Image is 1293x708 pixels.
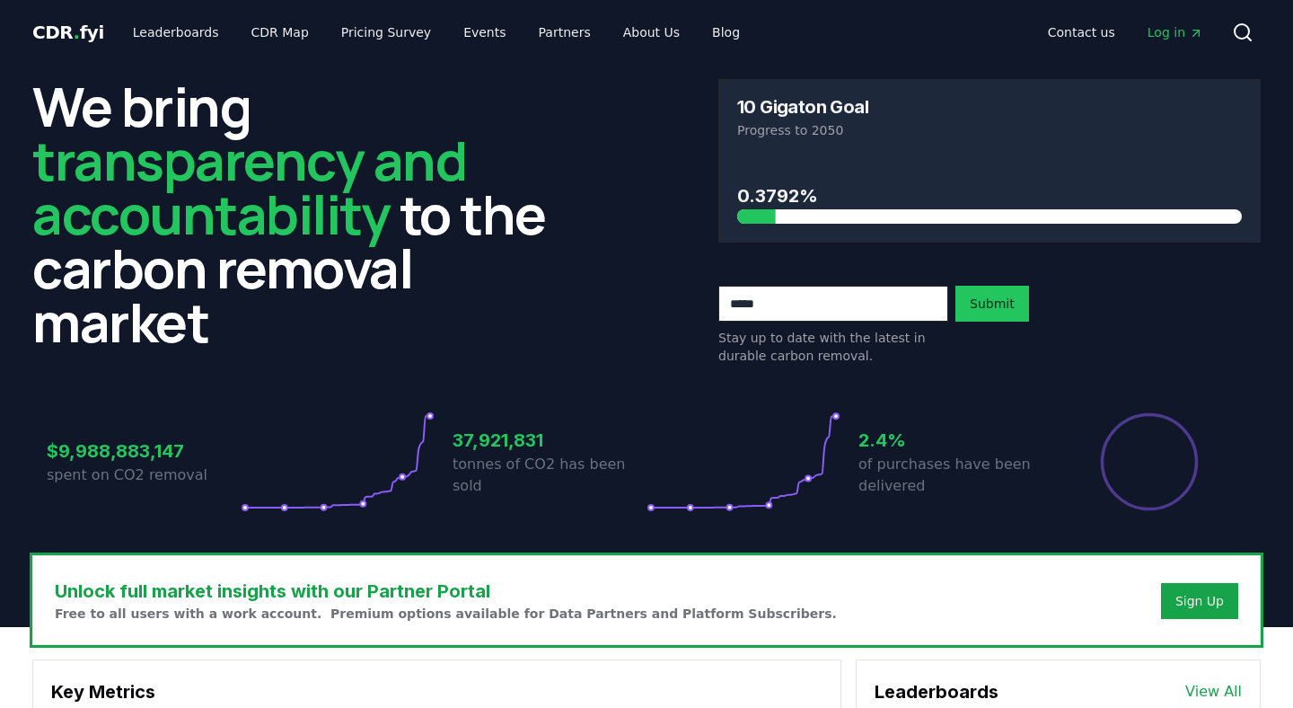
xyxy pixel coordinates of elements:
[1161,583,1238,619] button: Sign Up
[453,427,646,454] h3: 37,921,831
[955,286,1029,322] button: Submit
[74,22,80,43] span: .
[32,79,575,349] h2: We bring to the carbon removal market
[119,16,754,49] nav: Main
[858,427,1052,454] h3: 2.4%
[55,605,837,623] p: Free to all users with a work account. Premium options available for Data Partners and Platform S...
[737,182,1242,209] h3: 0.3792%
[875,678,998,705] h3: Leaderboards
[1034,16,1130,49] a: Contact us
[119,16,233,49] a: Leaderboards
[237,16,323,49] a: CDR Map
[32,123,466,251] span: transparency and accountability
[32,22,104,43] span: CDR fyi
[718,329,948,365] p: Stay up to date with the latest in durable carbon removal.
[47,438,241,465] h3: $9,988,883,147
[449,16,520,49] a: Events
[1148,23,1203,41] span: Log in
[1185,681,1242,703] a: View All
[1175,592,1224,610] a: Sign Up
[858,454,1052,497] p: of purchases have been delivered
[55,578,837,605] h3: Unlock full market insights with our Partner Portal
[698,16,754,49] a: Blog
[737,98,868,116] h3: 10 Gigaton Goal
[1034,16,1218,49] nav: Main
[327,16,445,49] a: Pricing Survey
[1099,412,1200,512] div: Percentage of sales delivered
[453,454,646,497] p: tonnes of CO2 has been sold
[51,678,822,705] h3: Key Metrics
[1133,16,1218,49] a: Log in
[737,121,1242,139] p: Progress to 2050
[47,465,241,486] p: spent on CO2 removal
[524,16,605,49] a: Partners
[32,20,104,45] a: CDR.fyi
[609,16,694,49] a: About Us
